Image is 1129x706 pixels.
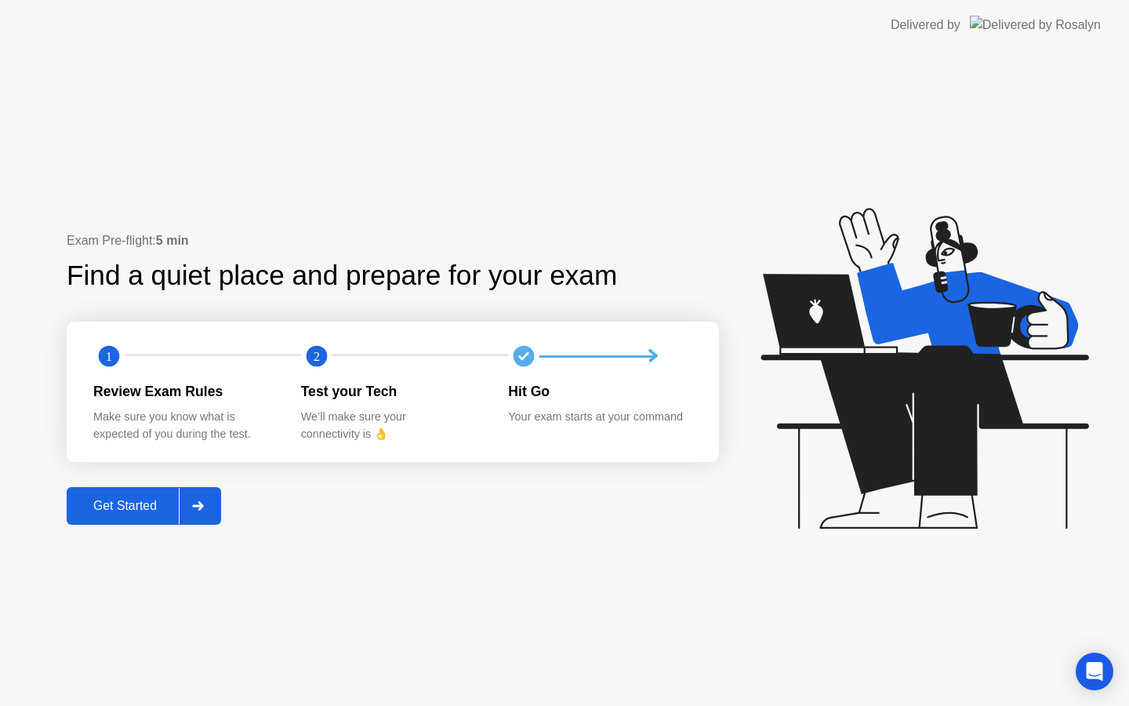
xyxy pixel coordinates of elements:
[106,349,112,364] text: 1
[301,381,484,402] div: Test your Tech
[1076,653,1113,690] div: Open Intercom Messenger
[93,409,276,442] div: Make sure you know what is expected of you during the test.
[508,381,691,402] div: Hit Go
[970,16,1101,34] img: Delivered by Rosalyn
[71,499,179,513] div: Get Started
[508,409,691,426] div: Your exam starts at your command
[67,231,719,250] div: Exam Pre-flight:
[93,381,276,402] div: Review Exam Rules
[314,349,320,364] text: 2
[891,16,960,35] div: Delivered by
[67,487,221,525] button: Get Started
[156,234,189,247] b: 5 min
[67,255,619,297] div: Find a quiet place and prepare for your exam
[301,409,484,442] div: We’ll make sure your connectivity is 👌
